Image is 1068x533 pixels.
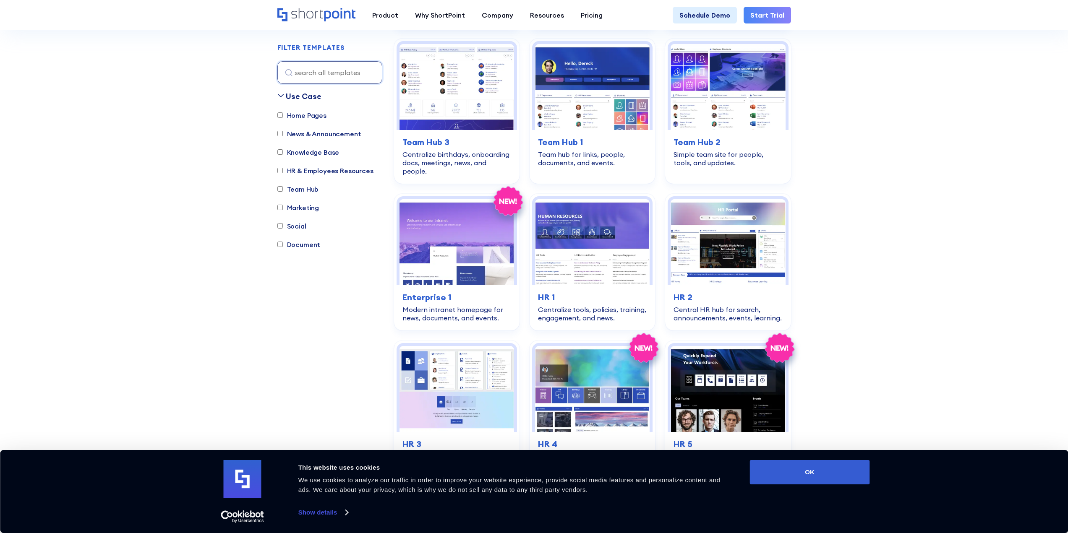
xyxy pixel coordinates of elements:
div: Company [482,10,513,20]
label: News & Announcement [277,129,361,139]
label: Social [277,221,306,231]
div: Central HR hub for search, announcements, events, learning. [674,305,782,322]
a: HR 1 – Human Resources Template: Centralize tools, policies, training, engagement, and news.HR 1C... [530,194,655,330]
a: Resources [522,7,572,23]
span: We use cookies to analyze our traffic in order to improve your website experience, provide social... [298,476,721,493]
button: OK [750,460,870,484]
div: This website uses cookies [298,463,731,473]
a: Team Hub 3 – SharePoint Team Site Template: Centralize birthdays, onboarding docs, meetings, news... [394,39,520,184]
input: Home Pages [277,113,283,118]
input: search all templates [277,61,382,84]
img: HR 4 – SharePoint HR Intranet Template: Streamline news, policies, training, events, and workflow... [535,346,650,432]
a: Company [473,7,522,23]
div: Modern intranet homepage for news, documents, and events. [402,305,511,322]
label: Team Hub [277,184,319,194]
a: HR 2 - HR Intranet Portal: Central HR hub for search, announcements, events, learning.HR 2Central... [665,194,791,330]
img: HR 3 – HR Intranet Template: All‑in‑one space for news, events, and documents. [400,346,514,432]
label: Marketing [277,203,319,213]
img: HR 2 - HR Intranet Portal: Central HR hub for search, announcements, events, learning. [671,199,785,285]
label: Knowledge Base [277,147,339,157]
a: Show details [298,506,348,519]
div: FILTER TEMPLATES [277,44,345,51]
div: Centralize birthdays, onboarding docs, meetings, news, and people. [402,150,511,175]
div: Team hub for links, people, documents, and events. [538,150,647,167]
div: Use Case [286,91,321,102]
div: Centralize tools, policies, training, engagement, and news. [538,305,647,322]
iframe: Chat Widget [917,436,1068,533]
img: Team Hub 3 – SharePoint Team Site Template: Centralize birthdays, onboarding docs, meetings, news... [400,44,514,130]
div: Resources [530,10,564,20]
label: Home Pages [277,110,326,120]
a: Product [364,7,407,23]
div: Why ShortPoint [415,10,465,20]
a: Usercentrics Cookiebot - opens in a new window [206,510,279,523]
h3: HR 5 [674,438,782,450]
input: Marketing [277,205,283,211]
input: Document [277,242,283,247]
img: Team Hub 1 – SharePoint Online Modern Team Site Template: Team hub for links, people, documents, ... [535,44,650,130]
img: HR 1 – Human Resources Template: Centralize tools, policies, training, engagement, and news. [535,199,650,285]
a: Enterprise 1 – SharePoint Homepage Design: Modern intranet homepage for news, documents, and even... [394,194,520,330]
a: Start Trial [744,7,791,23]
h3: Enterprise 1 [402,291,511,304]
h3: Team Hub 3 [402,136,511,148]
img: Team Hub 2 – SharePoint Template Team Site: Simple team site for people, tools, and updates. [671,44,785,130]
input: HR & Employees Resources [277,168,283,174]
a: Schedule Demo [673,7,737,23]
a: Pricing [572,7,611,23]
a: Home [277,8,355,22]
h3: HR 3 [402,438,511,450]
input: News & Announcement [277,131,283,137]
label: Document [277,239,321,250]
img: HR 5 – Human Resource Template: Modern hub for people, policies, events, and tools. [671,346,785,432]
input: Knowledge Base [277,150,283,155]
h3: Team Hub 1 [538,136,647,148]
h3: HR 4 [538,438,647,450]
a: Team Hub 1 – SharePoint Online Modern Team Site Template: Team hub for links, people, documents, ... [530,39,655,184]
a: Team Hub 2 – SharePoint Template Team Site: Simple team site for people, tools, and updates.Team ... [665,39,791,184]
h3: Team Hub 2 [674,136,782,148]
input: Team Hub [277,187,283,192]
div: Product [372,10,398,20]
img: Enterprise 1 – SharePoint Homepage Design: Modern intranet homepage for news, documents, and events. [400,199,514,285]
input: Social [277,224,283,229]
a: HR 5 – Human Resource Template: Modern hub for people, policies, events, and tools.HR 5Modern hub... [665,341,791,486]
div: Simple team site for people, tools, and updates. [674,150,782,167]
label: HR & Employees Resources [277,166,373,176]
h3: HR 1 [538,291,647,304]
div: Pricing [581,10,603,20]
a: HR 4 – SharePoint HR Intranet Template: Streamline news, policies, training, events, and workflow... [530,341,655,486]
img: logo [224,460,261,498]
a: HR 3 – HR Intranet Template: All‑in‑one space for news, events, and documents.HR 3All‑in‑one spac... [394,341,520,486]
h3: HR 2 [674,291,782,304]
a: Why ShortPoint [407,7,473,23]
